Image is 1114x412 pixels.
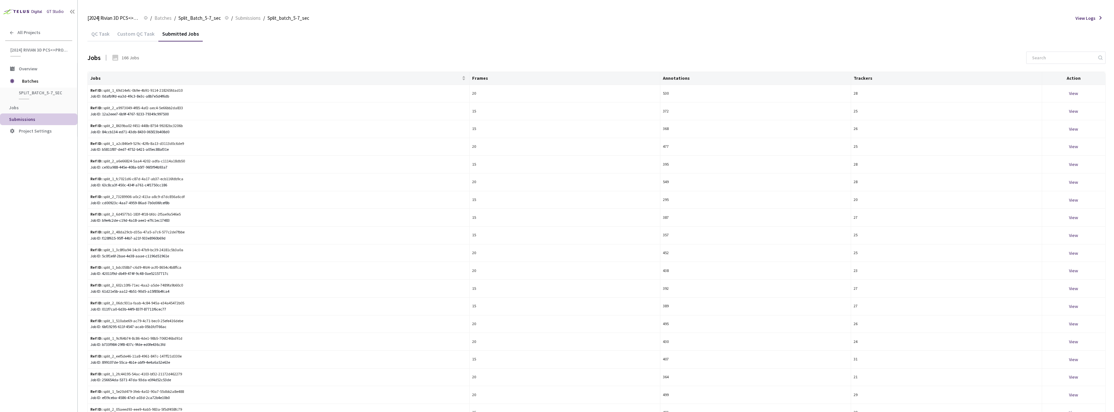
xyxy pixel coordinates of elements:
[851,156,1042,173] td: 28
[660,262,851,280] td: 438
[1045,196,1103,204] div: View
[470,315,660,333] td: 20
[90,265,103,270] b: Ref ID:
[90,123,202,129] div: split_2_8639ba02-f451-448b-8754-99282bc3206b
[660,85,851,103] td: 530
[660,315,851,333] td: 495
[90,147,467,153] div: Job ID: b5811f87-ded7-4752-b421-a05ec88af31e
[660,280,851,298] td: 392
[851,72,1042,85] th: Trackers
[90,288,467,295] div: Job ID: 61d21e5b-aa12-4b51-90d5-a15f85b4fca4
[851,262,1042,280] td: 23
[90,271,467,277] div: Job ID: 42011f9d-db49-474f-9c48-0ae52157717c
[1045,373,1103,381] div: View
[1045,338,1103,345] div: View
[1045,214,1103,221] div: View
[1045,267,1103,274] div: View
[90,300,202,306] div: split_2_06dc931a-faab-4c84-945a-e34a45472b05
[470,120,660,138] td: 15
[153,14,173,21] a: Batches
[90,123,103,128] b: Ref ID:
[87,30,113,41] div: QC Task
[851,120,1042,138] td: 26
[90,93,467,100] div: Job ID: 0dafb9fd-ea3d-49c3-8e3c-a8b7e5d4f6db
[90,194,103,199] b: Ref ID:
[851,315,1042,333] td: 26
[19,90,67,96] span: Split_Batch_5-7_sec
[9,105,19,111] span: Jobs
[851,138,1042,156] td: 25
[90,283,103,288] b: Ref ID:
[851,209,1042,227] td: 27
[1045,161,1103,168] div: View
[90,105,103,110] b: Ref ID:
[470,138,660,156] td: 20
[47,8,64,15] div: GT Studio
[90,141,103,146] b: Ref ID:
[660,351,851,369] td: 407
[90,229,202,235] div: split_2_48da29cb-d35a-47a5-a7c6-577c2de7fbbe
[90,141,202,147] div: split_1_a2c846e9-529c-42fb-8a13-d3113d0c6de9
[660,191,851,209] td: 295
[470,280,660,298] td: 15
[150,14,152,22] li: /
[470,298,660,315] td: 15
[470,102,660,120] td: 15
[1045,143,1103,150] div: View
[1045,90,1103,97] div: View
[660,227,851,244] td: 357
[90,182,467,188] div: Job ID: 63c8ca3f-450c-434f-a761-c4f1750cc186
[660,386,851,404] td: 499
[470,227,660,244] td: 15
[470,244,660,262] td: 20
[470,156,660,173] td: 15
[90,194,202,200] div: split_2_73289906-a0c2-413a-a8c9-d7dc856a6cdf
[90,211,202,218] div: split_2_6d4577b1-183f-4f18-bfdc-2f5ae9a546e5
[1045,232,1103,239] div: View
[90,335,202,342] div: split_1_9cf64b74-8c86-4de1-98b5-706f246bd91d
[174,14,176,22] li: /
[1045,303,1103,310] div: View
[851,227,1042,244] td: 25
[90,395,467,401] div: Job ID: ef39ceba-4586-47e3-a03d-2ca72b4e10b0
[660,244,851,262] td: 452
[90,300,103,305] b: Ref ID:
[470,262,660,280] td: 20
[17,30,40,35] span: All Projects
[90,306,467,312] div: Job ID: 011f7ca0-6d3b-44f9-837f-87711f6cec77
[90,318,103,323] b: Ref ID:
[660,138,851,156] td: 477
[851,244,1042,262] td: 25
[90,105,202,111] div: split_2_a9973049-4f85-4af2-aec4-5e66bb2da833
[90,158,202,164] div: split_2_a6e66824-5aa4-4202-adfa-c1114a18db50
[90,88,103,93] b: Ref ID:
[90,389,103,394] b: Ref ID:
[88,72,470,85] th: Jobs
[470,173,660,191] td: 20
[90,336,103,341] b: Ref ID:
[90,164,467,171] div: Job ID: ce93a988-445e-408a-b5f7-96f3f94b93a7
[1075,15,1096,22] span: View Logs
[660,173,851,191] td: 549
[90,176,202,182] div: split_1_fc7021d6-c87d-4a17-ab37-ecb116fdb9ca
[1045,356,1103,363] div: View
[90,282,202,288] div: split_2_602c10f6-71ec-4aa2-a5de-7489fa9b60c0
[90,371,202,377] div: split_1_2fc44195-54ac-4103-bf32-21172d462279
[851,85,1042,103] td: 28
[851,298,1042,315] td: 27
[470,191,660,209] td: 15
[851,191,1042,209] td: 20
[660,120,851,138] td: 368
[90,230,103,234] b: Ref ID:
[267,14,309,22] span: Split_batch_5-7_sec
[1028,52,1097,64] input: Search
[90,407,103,412] b: Ref ID:
[851,280,1042,298] td: 27
[90,76,460,81] span: Jobs
[90,247,103,252] b: Ref ID:
[851,173,1042,191] td: 28
[470,351,660,369] td: 15
[19,66,37,72] span: Overview
[470,72,660,85] th: Frames
[90,235,467,241] div: Job ID: f128f615-95ff-44b7-a21f-933e8960b69d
